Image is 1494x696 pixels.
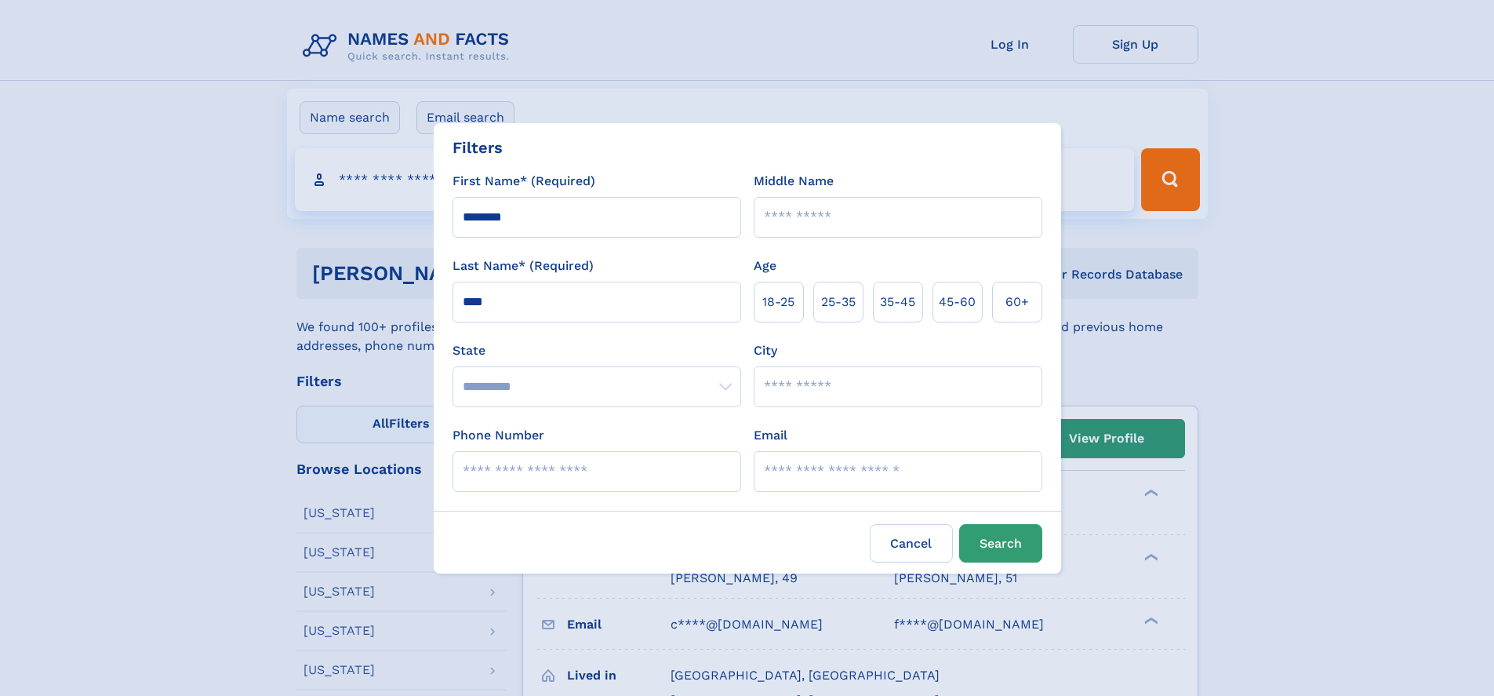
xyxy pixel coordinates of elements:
label: State [453,341,741,360]
label: First Name* (Required) [453,172,595,191]
label: Phone Number [453,426,544,445]
label: Middle Name [754,172,834,191]
label: Last Name* (Required) [453,257,594,275]
label: Email [754,426,787,445]
span: 18‑25 [762,293,794,312]
button: Search [959,524,1042,563]
span: 45‑60 [939,293,976,312]
div: Filters [453,136,503,159]
label: Age [754,257,776,275]
span: 60+ [1005,293,1029,312]
label: Cancel [870,524,953,563]
span: 25‑35 [821,293,856,312]
label: City [754,341,777,360]
span: 35‑45 [880,293,915,312]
